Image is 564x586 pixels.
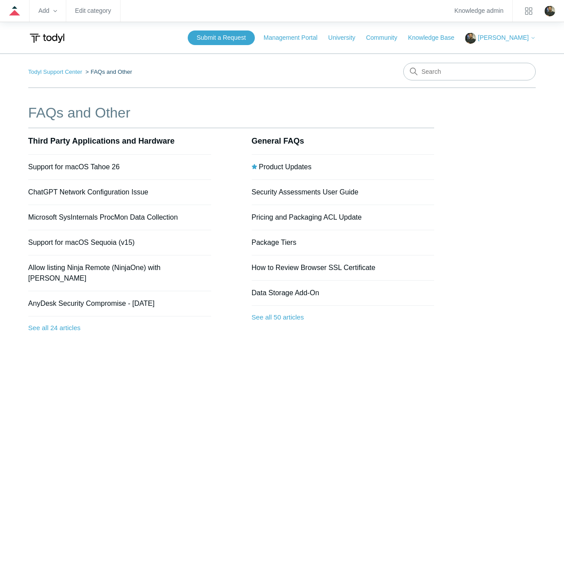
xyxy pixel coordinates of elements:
a: Submit a Request [188,30,254,45]
a: General FAQs [252,137,304,145]
input: Search [403,63,536,80]
a: See all 50 articles [252,306,435,329]
img: Todyl Support Center Help Center home page [28,30,66,46]
a: Knowledge admin [454,8,503,13]
a: Pricing and Packaging ACL Update [252,213,362,221]
a: ChatGPT Network Configuration Issue [28,188,148,196]
a: Support for macOS Tahoe 26 [28,163,120,171]
a: How to Review Browser SSL Certificate [252,264,375,271]
a: University [328,33,364,42]
a: Allow listing Ninja Remote (NinjaOne) with [PERSON_NAME] [28,264,161,282]
zd-hc-trigger: Add [38,8,57,13]
svg: Promoted article [252,164,257,169]
a: Security Assessments User Guide [252,188,359,196]
a: Data Storage Add-On [252,289,319,297]
a: Package Tiers [252,239,296,246]
img: user avatar [545,6,555,16]
a: Microsoft SysInternals ProcMon Data Collection [28,213,178,221]
a: Edit category [75,8,111,13]
a: Community [366,33,406,42]
a: AnyDesk Security Compromise - [DATE] [28,300,155,307]
a: Support for macOS Sequoia (v15) [28,239,135,246]
a: Product Updates [259,163,311,171]
li: FAQs and Other [84,68,132,75]
li: Todyl Support Center [28,68,84,75]
button: [PERSON_NAME] [465,33,536,44]
span: [PERSON_NAME] [478,34,529,41]
h1: FAQs and Other [28,102,434,123]
a: Third Party Applications and Hardware [28,137,174,145]
a: Management Portal [264,33,326,42]
a: Knowledge Base [408,33,463,42]
zd-hc-trigger: Click your profile icon to open the profile menu [545,6,555,16]
a: Todyl Support Center [28,68,82,75]
a: See all 24 articles [28,316,211,340]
